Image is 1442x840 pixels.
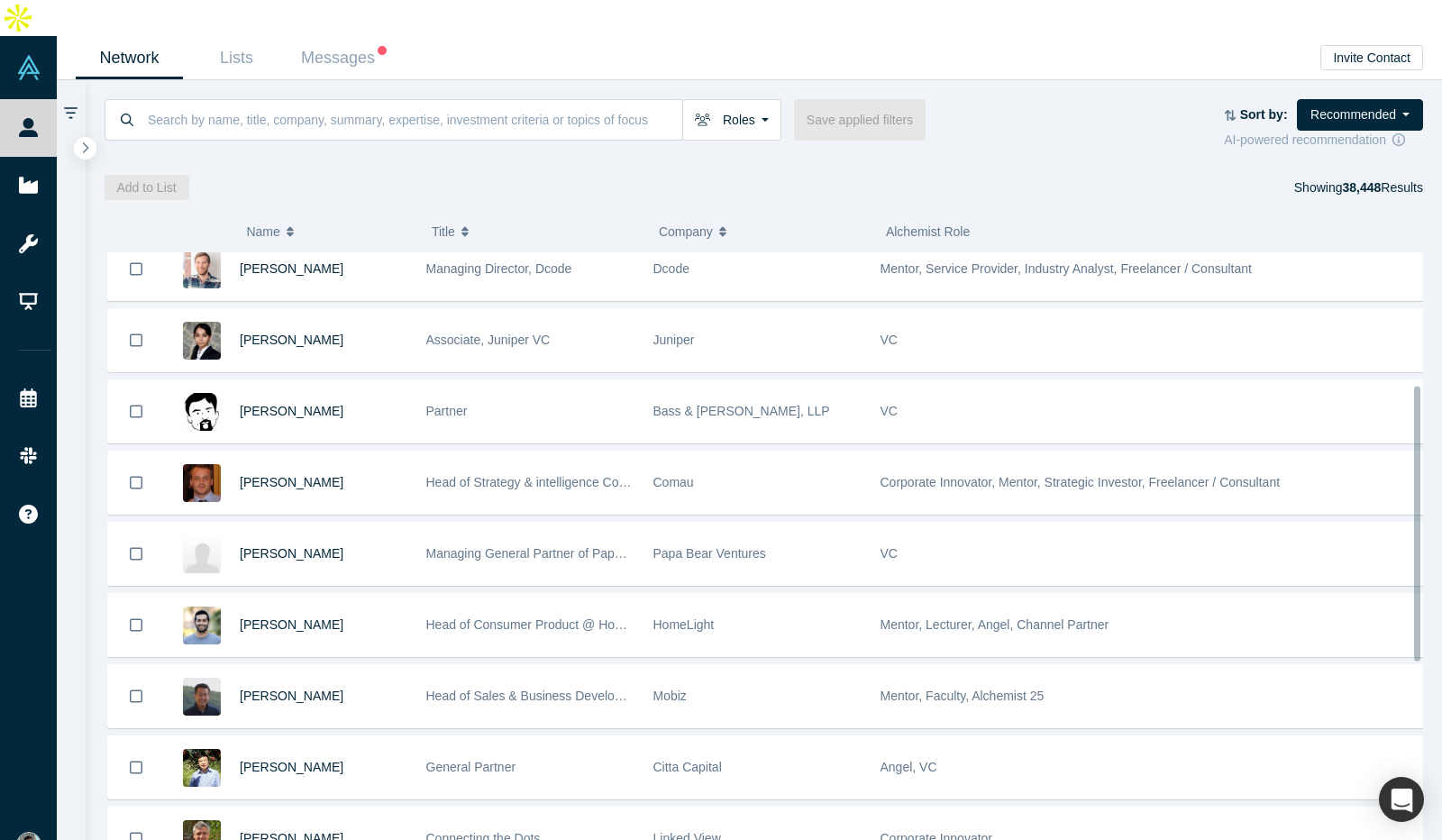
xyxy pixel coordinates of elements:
span: Mentor, Service Provider, Industry Analyst, Freelancer / Consultant [881,261,1252,276]
span: Company [659,213,713,251]
button: Save applied filters [794,99,926,141]
span: General Partner [426,760,516,774]
span: Dcode [653,261,689,276]
span: Bass & [PERSON_NAME], LLP [653,404,830,418]
span: Managing General Partner of Papa Bear Ventures [426,546,706,561]
span: Citta Capital [653,760,722,774]
button: Title [432,213,640,251]
a: [PERSON_NAME] [240,333,343,347]
button: Company [659,213,867,251]
button: Bookmark [108,238,164,300]
span: Results [1342,180,1423,195]
button: Name [246,213,413,251]
input: Search by name, title, company, summary, expertise, investment criteria or topics of focus [146,98,682,141]
span: Comau [653,475,694,489]
a: [PERSON_NAME] [240,689,343,703]
span: Mentor, Lecturer, Angel, Channel Partner [881,617,1109,632]
button: Bookmark [108,665,164,727]
button: Bookmark [108,452,164,514]
span: VC [881,404,898,418]
span: VC [881,333,898,347]
span: Title [432,213,455,251]
a: [PERSON_NAME] [240,760,343,774]
span: Associate, Juniper VC [426,333,551,347]
div: Showing [1294,175,1423,200]
span: HomeLight [653,617,715,632]
button: Roles [682,99,781,141]
span: Juniper [653,333,695,347]
img: Michael Chang's Profile Image [183,678,221,716]
button: Add to List [105,175,189,200]
button: Invite Contact [1320,45,1423,70]
button: Bookmark [108,380,164,443]
a: Messages [290,37,397,79]
button: Bookmark [108,736,164,799]
span: Head of Strategy & intelligence Comau (spin off of Stellantis) [426,475,765,489]
button: Recommended [1297,99,1423,131]
span: Alchemist Role [886,224,970,239]
a: Network [76,37,183,79]
img: Srilekha Bhattiprolu's Profile Image [183,322,221,360]
a: [PERSON_NAME] [240,475,343,489]
strong: 38,448 [1342,180,1381,195]
a: [PERSON_NAME] [240,546,343,561]
span: Head of Consumer Product @ HomeLight [426,617,660,632]
div: AI-powered recommendation [1224,131,1423,150]
img: Josh Futterman's Profile Image [183,535,221,573]
img: Alchemist Vault Logo [16,55,41,80]
strong: Sort by: [1240,107,1288,122]
button: Bookmark [108,309,164,371]
a: [PERSON_NAME] [240,261,343,276]
span: Mentor, Faculty, Alchemist 25 [881,689,1045,703]
img: Gaurav Hardikar's Profile Image [183,607,221,644]
span: Corporate Innovator, Mentor, Strategic Investor, Freelancer / Consultant [881,475,1281,489]
img: Nate Ashton's Profile Image [183,251,221,288]
a: [PERSON_NAME] [240,404,343,418]
span: Mobiz [653,689,687,703]
span: Managing Director, Dcode [426,261,572,276]
button: Bookmark [108,523,164,585]
span: Head of Sales & Business Development (interim) [426,689,699,703]
img: Jim Mao's Profile Image [183,749,221,787]
span: Name [246,213,279,251]
a: Lists [183,37,290,79]
a: [PERSON_NAME] [240,617,343,632]
button: Bookmark [108,594,164,656]
span: Papa Bear Ventures [653,546,766,561]
span: VC [881,546,898,561]
img: Francesco Renelli's Profile Image [183,464,221,502]
span: Angel, VC [881,760,937,774]
img: Jonathan Siegel's Profile Image [183,393,221,431]
span: Partner [426,404,468,418]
